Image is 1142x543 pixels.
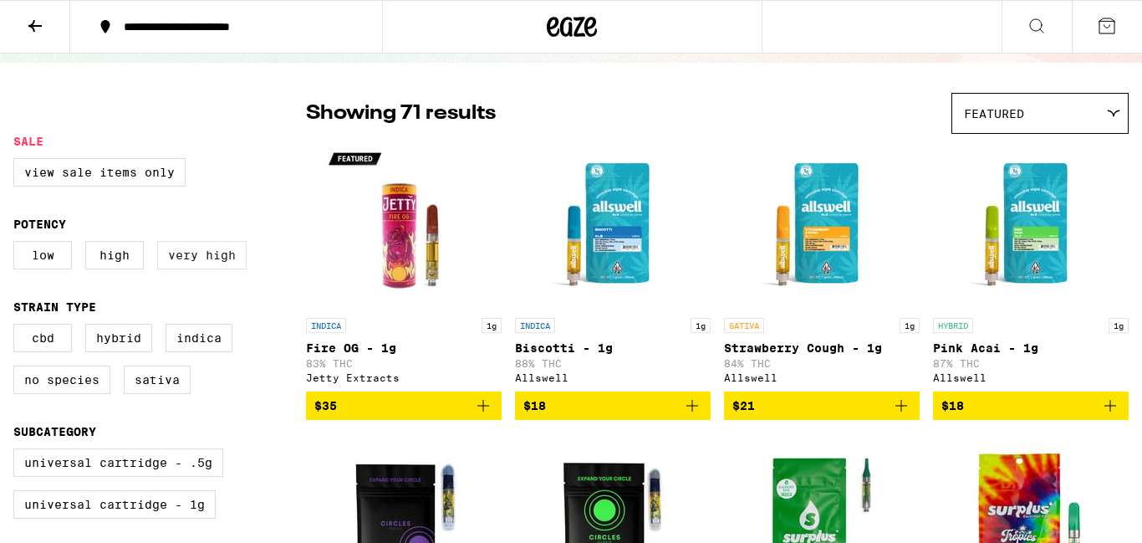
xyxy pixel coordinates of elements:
span: Hi. Need any help? [10,12,120,25]
label: No Species [13,366,110,394]
legend: Sale [13,135,43,148]
label: Universal Cartridge - .5g [13,448,223,477]
p: SATIVA [724,318,764,333]
a: Open page for Fire OG - 1g from Jetty Extracts [306,142,502,392]
p: Pink Acai - 1g [933,341,1129,355]
label: Sativa [124,366,191,394]
legend: Strain Type [13,300,96,314]
div: Allswell [724,372,920,383]
label: Universal Cartridge - 1g [13,490,216,519]
p: 84% THC [724,358,920,369]
label: Low [13,241,72,269]
p: 1g [900,318,920,333]
p: 87% THC [933,358,1129,369]
div: Allswell [933,372,1129,383]
legend: Potency [13,218,66,231]
span: $18 [523,399,546,412]
p: Strawberry Cough - 1g [724,341,920,355]
a: Open page for Strawberry Cough - 1g from Allswell [724,142,920,392]
label: Hybrid [85,324,152,352]
img: Allswell - Biscotti - 1g [529,142,696,310]
p: Biscotti - 1g [515,341,711,355]
p: INDICA [306,318,346,333]
a: Open page for Biscotti - 1g from Allswell [515,142,711,392]
legend: Subcategory [13,425,96,438]
label: Indica [166,324,232,352]
p: INDICA [515,318,555,333]
span: $21 [732,399,755,412]
span: $18 [941,399,964,412]
p: 88% THC [515,358,711,369]
span: Featured [964,107,1024,120]
button: Add to bag [724,392,920,420]
img: Jetty Extracts - Fire OG - 1g [320,142,487,310]
div: Jetty Extracts [306,372,502,383]
p: 1g [482,318,502,333]
label: Very High [157,241,247,269]
button: Add to bag [933,392,1129,420]
span: $35 [314,399,337,412]
img: Allswell - Strawberry Cough - 1g [738,142,905,310]
button: Add to bag [515,392,711,420]
label: High [85,241,144,269]
button: Add to bag [306,392,502,420]
div: Allswell [515,372,711,383]
p: 1g [1109,318,1129,333]
p: Fire OG - 1g [306,341,502,355]
p: HYBRID [933,318,973,333]
p: Showing 71 results [306,100,496,128]
a: Open page for Pink Acai - 1g from Allswell [933,142,1129,392]
p: 83% THC [306,358,502,369]
label: View Sale Items Only [13,158,186,187]
label: CBD [13,324,72,352]
img: Allswell - Pink Acai - 1g [947,142,1114,310]
p: 1g [691,318,711,333]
